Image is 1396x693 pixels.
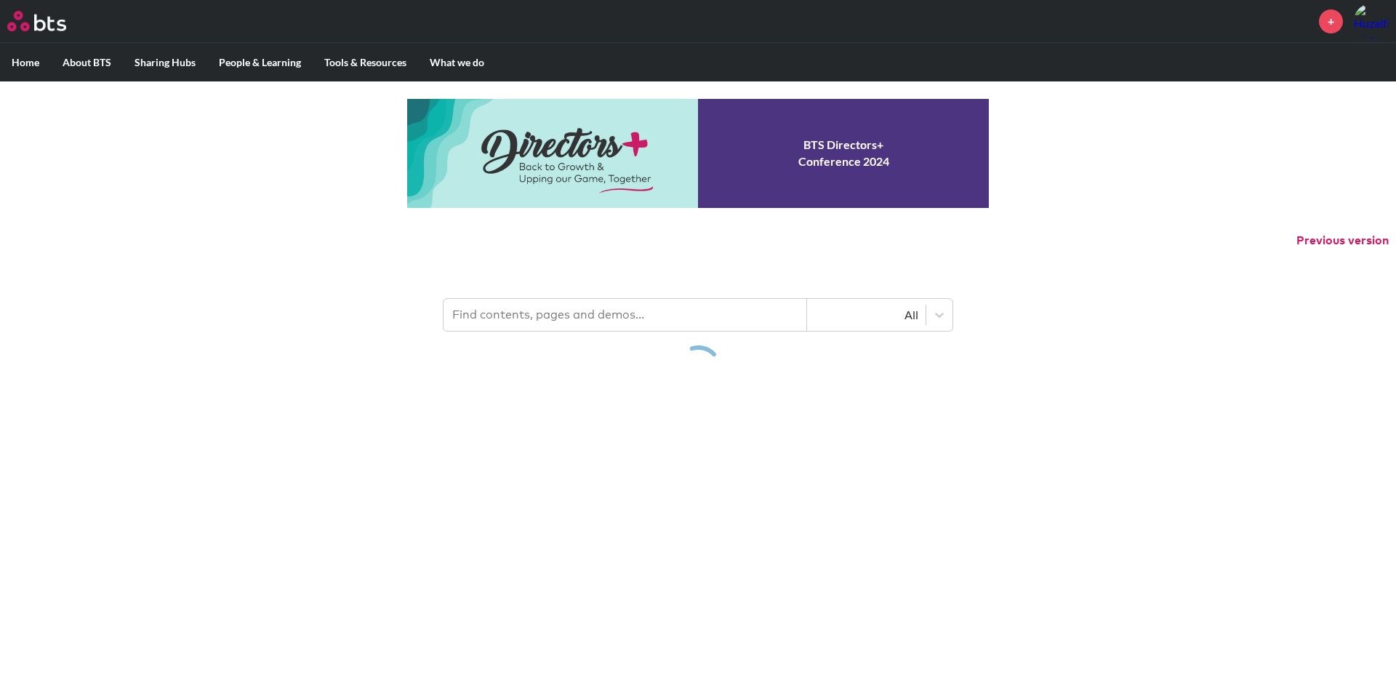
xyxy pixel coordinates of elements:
a: Profile [1354,4,1389,39]
div: All [814,307,918,323]
label: What we do [418,44,496,81]
label: People & Learning [207,44,313,81]
img: BTS Logo [7,11,66,31]
a: + [1319,9,1343,33]
img: Huzaifa Ahmed [1354,4,1389,39]
button: Previous version [1296,233,1389,249]
a: Conference 2024 [407,99,989,208]
label: Tools & Resources [313,44,418,81]
input: Find contents, pages and demos... [444,299,807,331]
label: Sharing Hubs [123,44,207,81]
a: Go home [7,11,93,31]
label: About BTS [51,44,123,81]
